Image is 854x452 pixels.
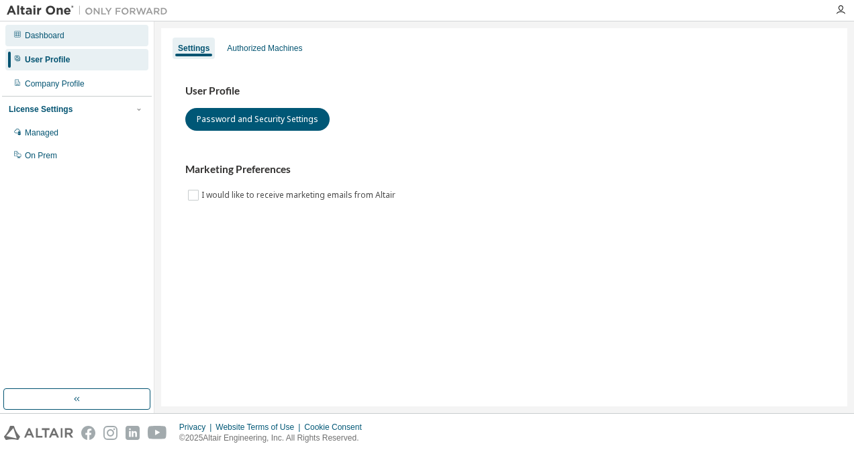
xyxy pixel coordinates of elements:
[25,30,64,41] div: Dashboard
[185,84,823,98] h3: User Profile
[179,422,216,433] div: Privacy
[25,54,70,65] div: User Profile
[103,426,117,440] img: instagram.svg
[7,4,175,17] img: Altair One
[179,433,370,444] p: © 2025 Altair Engineering, Inc. All Rights Reserved.
[185,108,330,131] button: Password and Security Settings
[25,150,57,161] div: On Prem
[81,426,95,440] img: facebook.svg
[178,43,209,54] div: Settings
[227,43,302,54] div: Authorized Machines
[126,426,140,440] img: linkedin.svg
[25,78,85,89] div: Company Profile
[216,422,304,433] div: Website Terms of Use
[304,422,369,433] div: Cookie Consent
[148,426,167,440] img: youtube.svg
[4,426,73,440] img: altair_logo.svg
[185,163,823,176] h3: Marketing Preferences
[9,104,73,115] div: License Settings
[25,127,58,138] div: Managed
[201,187,398,203] label: I would like to receive marketing emails from Altair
